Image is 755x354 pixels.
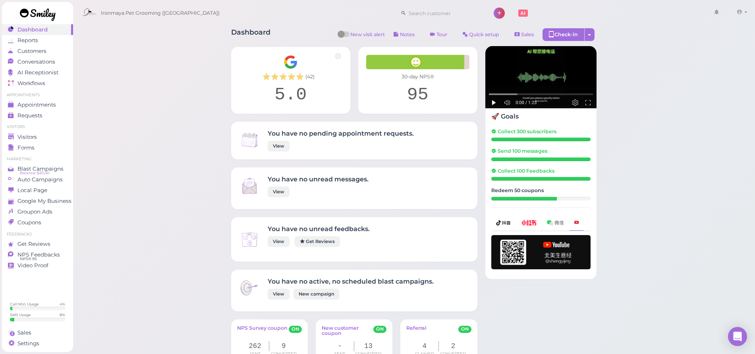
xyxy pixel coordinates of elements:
a: View [268,187,290,197]
span: ON [458,326,471,333]
li: Marketing [2,156,73,162]
span: Reports [17,37,38,44]
h4: You have no unread feedbacks. [268,225,370,233]
img: Inbox [239,130,260,150]
button: Notes [387,28,421,41]
span: Forms [17,144,35,151]
a: Auto Campaigns [2,174,73,185]
a: Video Proof [2,260,73,271]
span: NPS® 95 [20,256,37,262]
img: douyin-2727e60b7b0d5d1bbe969c21619e8014.png [496,220,511,226]
a: Referral [406,325,427,337]
img: youtube-h-92280983ece59b2848f85fc261e8ffad.png [491,235,591,269]
span: Settings [17,340,39,347]
span: Groupon Ads [17,208,52,215]
span: Sales [521,31,534,37]
span: Google My Business [17,198,71,204]
span: Ironmaya Pet Grooming ([GEOGRAPHIC_DATA]) [101,2,220,24]
div: 4 [410,341,439,351]
div: 13 [354,341,383,351]
span: Video Proof [17,262,48,269]
a: View [268,236,290,247]
h5: Redeem 50 coupons [491,187,591,193]
h5: Collect 100 Feedbacks [491,168,591,174]
a: Requests [2,110,73,121]
img: Inbox [239,175,260,196]
img: wechat-a99521bb4f7854bbf8f190d1356e2cdb.png [547,220,564,225]
span: Balance: $20.00 [20,170,49,176]
img: AI receptionist [485,46,597,109]
div: Open Intercom Messenger [728,327,747,346]
h4: You have no active, no scheduled blast campaigns. [268,278,434,285]
span: Blast Campaigns [17,165,64,172]
a: Workflows [2,78,73,89]
a: Google My Business [2,196,73,206]
span: ( 42 ) [305,73,315,80]
div: - [326,341,354,351]
a: Visitors [2,132,73,142]
div: Check-in [543,28,585,41]
input: Search customer [406,7,483,19]
span: Get Reviews [17,241,50,247]
h4: 🚀 Goals [491,113,591,120]
span: Coupons [17,219,41,226]
span: Appointments [17,101,56,108]
span: NPS Feedbacks [17,251,60,258]
a: Get Reviews [295,236,340,247]
a: New campaign [294,289,340,300]
a: Forms [2,142,73,153]
li: Appointments [2,92,73,98]
span: Sales [17,329,31,336]
div: 95 [366,84,469,106]
a: Get Reviews [2,239,73,249]
div: SMS Usage [10,312,31,317]
span: Conversations [17,58,55,65]
h4: You have no unread messages. [268,175,369,183]
span: Requests [17,112,42,119]
span: AI Receptionist [17,69,58,76]
div: 8 % [60,312,65,317]
span: Customers [17,48,46,54]
h5: Send 100 messages [491,148,591,154]
a: Settings [2,338,73,349]
div: 5.0 [239,84,342,106]
a: New customer coupon [322,325,373,337]
a: Groupon Ads [2,206,73,217]
li: Feedbacks [2,231,73,237]
a: Customers [2,46,73,56]
li: Visitors [2,124,73,130]
a: Quick setup [456,28,506,41]
img: Inbox [239,229,260,250]
a: Reports [2,35,73,46]
a: Dashboard [2,24,73,35]
span: Visitors [17,134,37,140]
a: Appointments [2,99,73,110]
a: Sales [508,28,541,41]
span: Local Page [17,187,47,194]
div: 4 % [60,301,65,307]
a: NPS Feedbacks NPS® 95 [2,249,73,260]
a: View [268,289,290,300]
a: AI Receptionist [2,67,73,78]
div: 30-day NPS® [366,73,469,80]
span: ON [373,326,386,333]
a: Conversations [2,56,73,67]
a: Local Page [2,185,73,196]
a: Tour [423,28,454,41]
img: Google__G__Logo-edd0e34f60d7ca4a2f4ece79cff21ae3.svg [284,55,298,69]
img: Inbox [239,278,260,298]
a: Coupons [2,217,73,228]
h4: You have no pending appointment requests. [268,130,414,137]
a: Blast Campaigns Balance: $20.00 [2,163,73,174]
span: Auto Campaigns [17,176,63,183]
a: View [268,141,290,152]
div: 262 [241,341,270,351]
h5: Collect 300 subscribers [491,128,591,134]
div: 33 [491,197,557,200]
img: xhs-786d23addd57f6a2be217d5a65f4ab6b.png [521,220,537,225]
a: NPS Survey coupon [237,325,288,337]
a: Sales [2,327,73,338]
span: ON [289,326,302,333]
div: 2 [439,341,467,351]
span: New visit alert [350,31,385,43]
